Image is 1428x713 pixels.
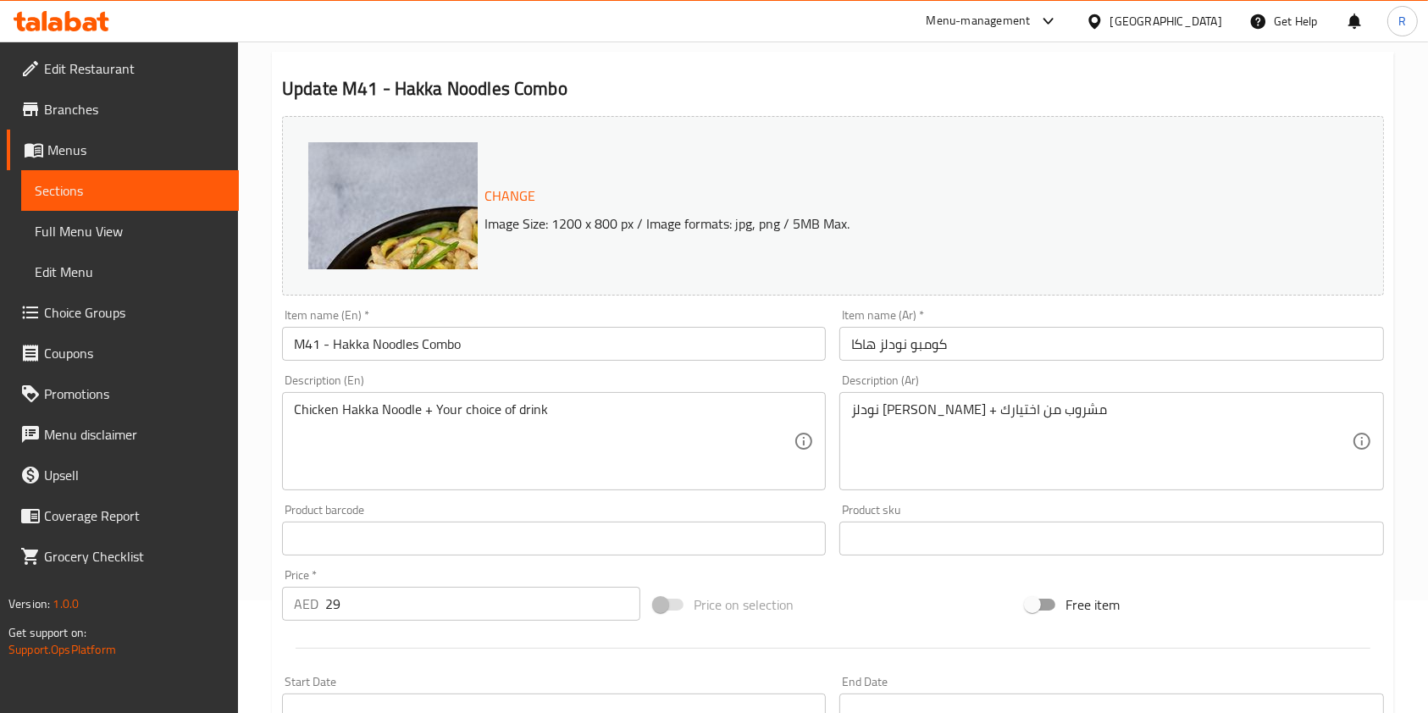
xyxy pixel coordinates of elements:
a: Upsell [7,455,239,495]
button: Change [478,179,542,213]
span: Free item [1065,594,1120,615]
a: Support.OpsPlatform [8,638,116,660]
input: Please enter product sku [839,522,1383,555]
h2: Update M41 - Hakka Noodles Combo [282,76,1384,102]
a: Branches [7,89,239,130]
span: Price on selection [694,594,794,615]
img: e76b9123-d527-4076-b243-01f4e45dbd38.jpg [308,142,647,481]
span: 1.0.0 [53,593,79,615]
span: Upsell [44,465,225,485]
span: Choice Groups [44,302,225,323]
span: Promotions [44,384,225,404]
span: Full Menu View [35,221,225,241]
a: Coupons [7,333,239,373]
textarea: نودلز [PERSON_NAME] + مشروب من اختيارك [851,401,1351,482]
span: Grocery Checklist [44,546,225,567]
input: Please enter product barcode [282,522,826,555]
span: Edit Menu [35,262,225,282]
a: Full Menu View [21,211,239,251]
a: Grocery Checklist [7,536,239,577]
input: Enter name Ar [839,327,1383,361]
input: Please enter price [325,587,640,621]
a: Menus [7,130,239,170]
div: Menu-management [927,11,1031,31]
span: Get support on: [8,622,86,644]
span: Sections [35,180,225,201]
span: Change [484,184,535,208]
p: Image Size: 1200 x 800 px / Image formats: jpg, png / 5MB Max. [478,213,1265,234]
div: [GEOGRAPHIC_DATA] [1110,12,1222,30]
span: Version: [8,593,50,615]
span: Coverage Report [44,506,225,526]
span: Edit Restaurant [44,58,225,79]
textarea: Chicken Hakka Noodle + Your choice of drink [294,401,794,482]
span: R [1398,12,1406,30]
span: Menus [47,140,225,160]
a: Coverage Report [7,495,239,536]
a: Choice Groups [7,292,239,333]
input: Enter name En [282,327,826,361]
span: Coupons [44,343,225,363]
span: Menu disclaimer [44,424,225,445]
a: Edit Restaurant [7,48,239,89]
a: Edit Menu [21,251,239,292]
a: Sections [21,170,239,211]
a: Promotions [7,373,239,414]
a: Menu disclaimer [7,414,239,455]
p: AED [294,594,318,614]
span: Branches [44,99,225,119]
